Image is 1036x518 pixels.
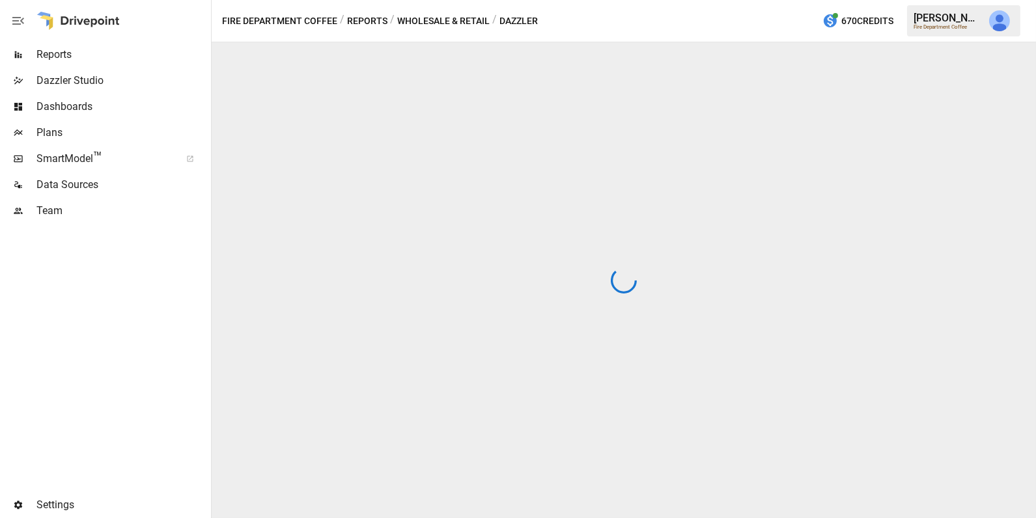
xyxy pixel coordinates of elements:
span: Plans [36,125,208,141]
div: / [390,13,395,29]
span: Team [36,203,208,219]
button: Wholesale & Retail [397,13,490,29]
span: Dashboards [36,99,208,115]
button: Julie Wilton [981,3,1018,39]
button: 670Credits [817,9,899,33]
img: Julie Wilton [989,10,1010,31]
span: SmartModel [36,151,172,167]
span: Settings [36,497,208,513]
button: Reports [347,13,387,29]
span: Data Sources [36,177,208,193]
button: Fire Department Coffee [222,13,337,29]
div: / [492,13,497,29]
div: Fire Department Coffee [914,24,981,30]
div: [PERSON_NAME] [914,12,981,24]
span: 670 Credits [841,13,893,29]
span: Dazzler Studio [36,73,208,89]
div: / [340,13,344,29]
span: Reports [36,47,208,62]
span: ™ [93,149,102,165]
